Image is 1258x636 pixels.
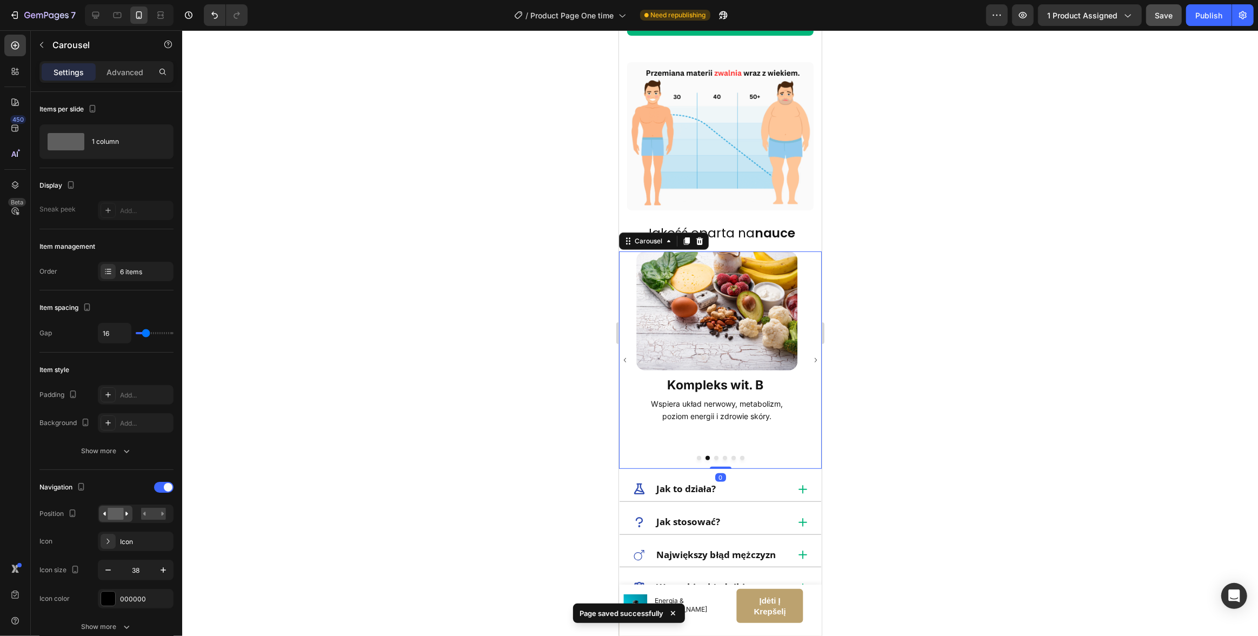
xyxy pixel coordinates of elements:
div: Background [39,416,92,430]
p: Settings [54,67,84,78]
button: Save [1146,4,1182,26]
span: Save [1155,11,1173,20]
div: 000000 [120,594,171,604]
div: Item style [39,365,69,375]
span: / [526,10,529,21]
div: Publish [1195,10,1222,21]
div: Gap [39,328,52,338]
button: 7 [4,4,81,26]
div: Icon size [39,563,82,578]
div: Show more [82,621,132,632]
span: Need republishing [651,10,706,20]
div: Order [39,267,57,276]
div: 6 items [120,267,171,277]
div: Show more [82,446,132,456]
p: Page saved successfully [580,608,663,619]
div: Position [39,507,79,521]
div: Icon [120,537,171,547]
p: Advanced [107,67,143,78]
div: Add... [120,419,171,428]
div: Icon color [39,594,70,604]
div: Add... [120,390,171,400]
div: 1 column [92,129,158,154]
span: Product Page One time [531,10,614,21]
div: Item management [39,242,95,251]
div: Padding [39,388,79,402]
button: Publish [1186,4,1232,26]
p: 7 [71,9,76,22]
div: Items per slide [39,102,99,117]
div: Open Intercom Messenger [1221,583,1247,609]
span: 1 product assigned [1047,10,1117,21]
iframe: Design area [619,30,822,636]
div: Item spacing [39,301,94,315]
div: Display [39,178,77,193]
button: Show more [39,441,174,461]
div: Undo/Redo [204,4,248,26]
button: 1 product assigned [1038,4,1142,26]
div: Navigation [39,480,88,495]
p: Carousel [52,38,144,51]
div: Sneak peek [39,204,76,214]
input: Auto [98,323,131,343]
div: Beta [8,198,26,207]
div: Icon [39,536,52,546]
div: 450 [10,115,26,124]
